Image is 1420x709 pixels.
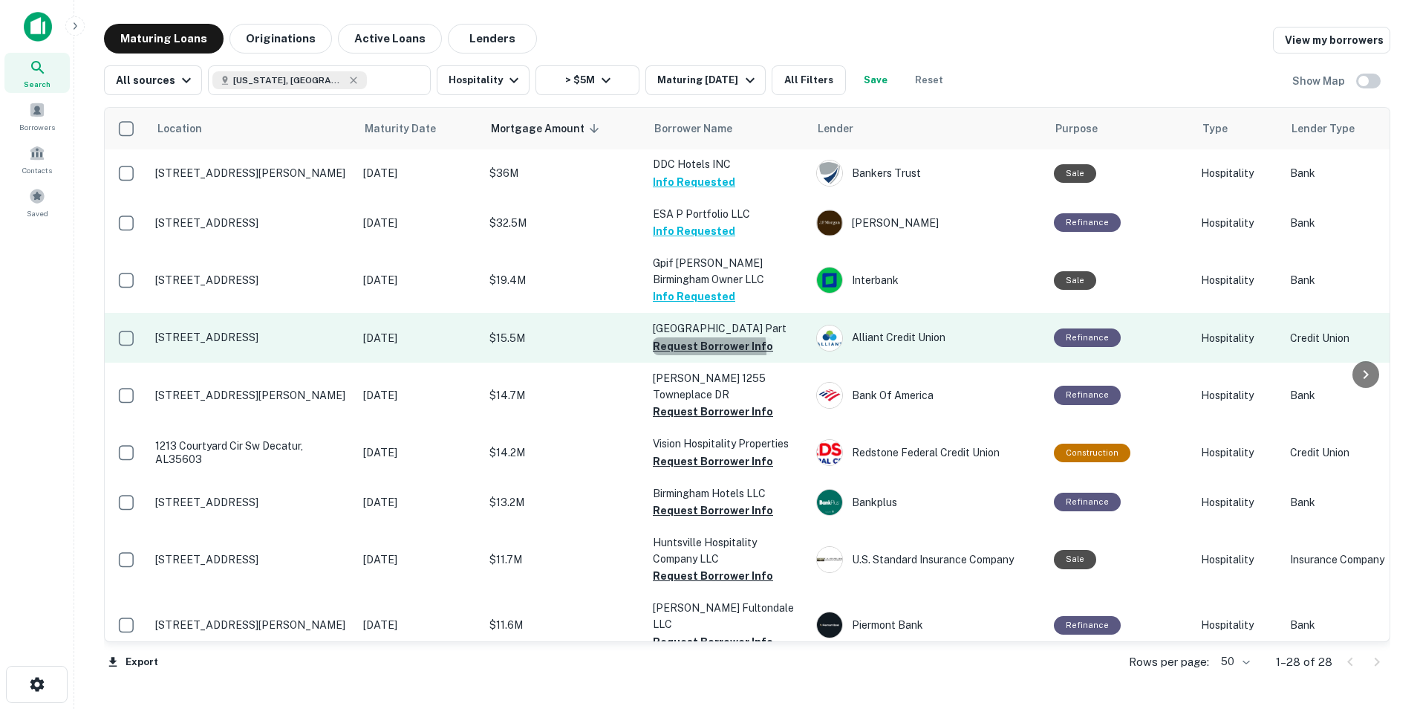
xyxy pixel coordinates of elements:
th: Type [1193,108,1283,149]
button: Info Requested [653,288,735,305]
p: Huntsville Hospitality Company LLC [653,534,801,567]
p: Bank [1290,215,1409,231]
a: Saved [4,182,70,222]
p: [DATE] [363,330,475,346]
p: [GEOGRAPHIC_DATA] Part [653,320,801,337]
span: Type [1202,120,1228,137]
div: This loan purpose was for refinancing [1054,328,1121,347]
p: Hospitality [1201,387,1275,404]
p: Hospitality [1201,215,1275,231]
p: Bank [1290,387,1409,404]
a: Borrowers [4,96,70,136]
p: Bank [1290,272,1409,288]
img: picture [817,440,842,465]
p: Bank [1290,617,1409,633]
span: Purpose [1055,120,1098,137]
p: Insurance Company [1290,551,1409,568]
p: 1213 Courtyard Cir Sw Decatur, AL35603 [155,439,348,466]
p: Rows per page: [1129,653,1209,671]
button: Info Requested [653,173,735,191]
p: [STREET_ADDRESS] [155,331,348,344]
div: Piermont Bank [816,612,1039,638]
button: Info Requested [653,222,735,240]
p: [STREET_ADDRESS][PERSON_NAME] [155,166,348,180]
span: Lender Type [1292,120,1355,137]
img: picture [817,161,842,186]
th: Mortgage Amount [482,108,645,149]
button: Lenders [448,24,537,54]
a: Search [4,53,70,93]
button: Request Borrower Info [653,567,773,585]
img: picture [817,326,842,351]
th: Lender [809,108,1046,149]
div: All sources [116,71,195,89]
p: $11.7M [489,551,638,568]
p: [PERSON_NAME] Fultondale LLC [653,600,801,632]
img: capitalize-icon.png [24,12,52,42]
h6: Show Map [1292,73,1347,89]
p: $19.4M [489,272,638,288]
button: Request Borrower Info [653,502,773,519]
div: Interbank [816,267,1039,294]
button: All Filters [772,65,846,95]
div: Sale [1054,271,1096,290]
div: This loan purpose was for refinancing [1054,213,1121,232]
p: $14.7M [489,387,638,404]
div: U.s. Standard Insurance Company [816,546,1039,573]
a: View my borrowers [1273,27,1390,54]
p: Hospitality [1201,272,1275,288]
button: Maturing [DATE] [645,65,765,95]
p: [STREET_ADDRESS][PERSON_NAME] [155,389,348,402]
div: Sale [1054,164,1096,183]
button: Maturing Loans [104,24,224,54]
th: Location [148,108,356,149]
p: Hospitality [1201,551,1275,568]
p: Bank [1290,165,1409,181]
span: Saved [27,207,48,219]
p: [STREET_ADDRESS] [155,553,348,566]
a: Contacts [4,139,70,179]
p: Hospitality [1201,617,1275,633]
p: [DATE] [363,494,475,511]
button: Request Borrower Info [653,337,773,355]
button: Active Loans [338,24,442,54]
p: $11.6M [489,617,638,633]
p: Credit Union [1290,444,1409,461]
span: Mortgage Amount [491,120,604,137]
p: Gpif [PERSON_NAME] Birmingham Owner LLC [653,255,801,288]
th: Lender Type [1283,108,1416,149]
p: [DATE] [363,215,475,231]
p: DDC Hotels INC [653,156,801,172]
p: [DATE] [363,165,475,181]
iframe: Chat Widget [1346,590,1420,661]
th: Maturity Date [356,108,482,149]
p: Hospitality [1201,165,1275,181]
p: [PERSON_NAME] 1255 Towneplace DR [653,370,801,403]
div: Bankers Trust [816,160,1039,187]
span: Search [24,78,51,90]
p: Vision Hospitality Properties [653,436,801,452]
p: [DATE] [363,387,475,404]
div: This loan purpose was for refinancing [1054,493,1121,511]
p: [STREET_ADDRESS][PERSON_NAME] [155,618,348,632]
img: picture [817,383,842,408]
p: $36M [489,165,638,181]
p: Bank [1290,494,1409,511]
button: All sources [104,65,202,95]
button: > $5M [535,65,639,95]
p: ESA P Portfolio LLC [653,206,801,222]
p: [DATE] [363,272,475,288]
button: Request Borrower Info [653,633,773,651]
div: Alliant Credit Union [816,325,1039,352]
button: Hospitality [437,65,530,95]
p: $15.5M [489,330,638,346]
p: Hospitality [1201,494,1275,511]
div: Maturing [DATE] [657,71,758,89]
div: This loan purpose was for refinancing [1054,386,1121,404]
p: Credit Union [1290,330,1409,346]
span: Location [157,120,202,137]
img: picture [817,490,842,515]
